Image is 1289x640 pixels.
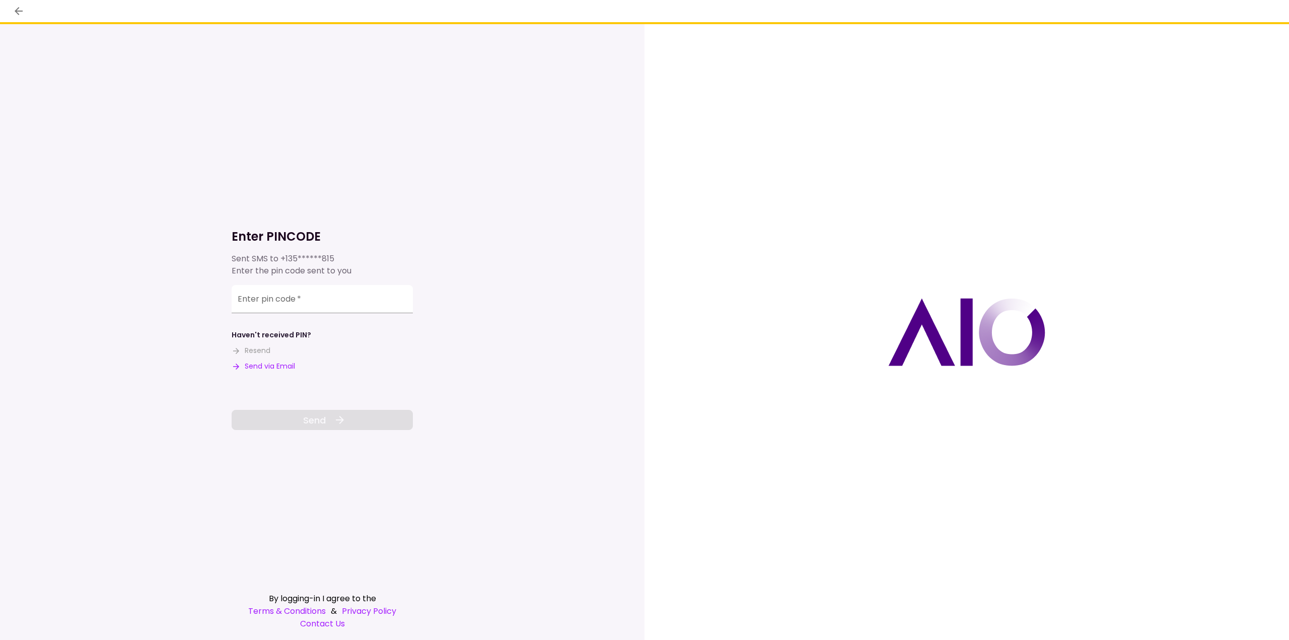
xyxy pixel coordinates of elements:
[232,330,311,340] div: Haven't received PIN?
[232,617,413,630] a: Contact Us
[232,253,413,277] div: Sent SMS to Enter the pin code sent to you
[342,605,396,617] a: Privacy Policy
[232,592,413,605] div: By logging-in I agree to the
[248,605,326,617] a: Terms & Conditions
[232,410,413,430] button: Send
[888,298,1045,366] img: AIO logo
[232,361,295,372] button: Send via Email
[303,413,326,427] span: Send
[232,345,270,356] button: Resend
[232,229,413,245] h1: Enter PINCODE
[10,3,27,20] button: back
[232,605,413,617] div: &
